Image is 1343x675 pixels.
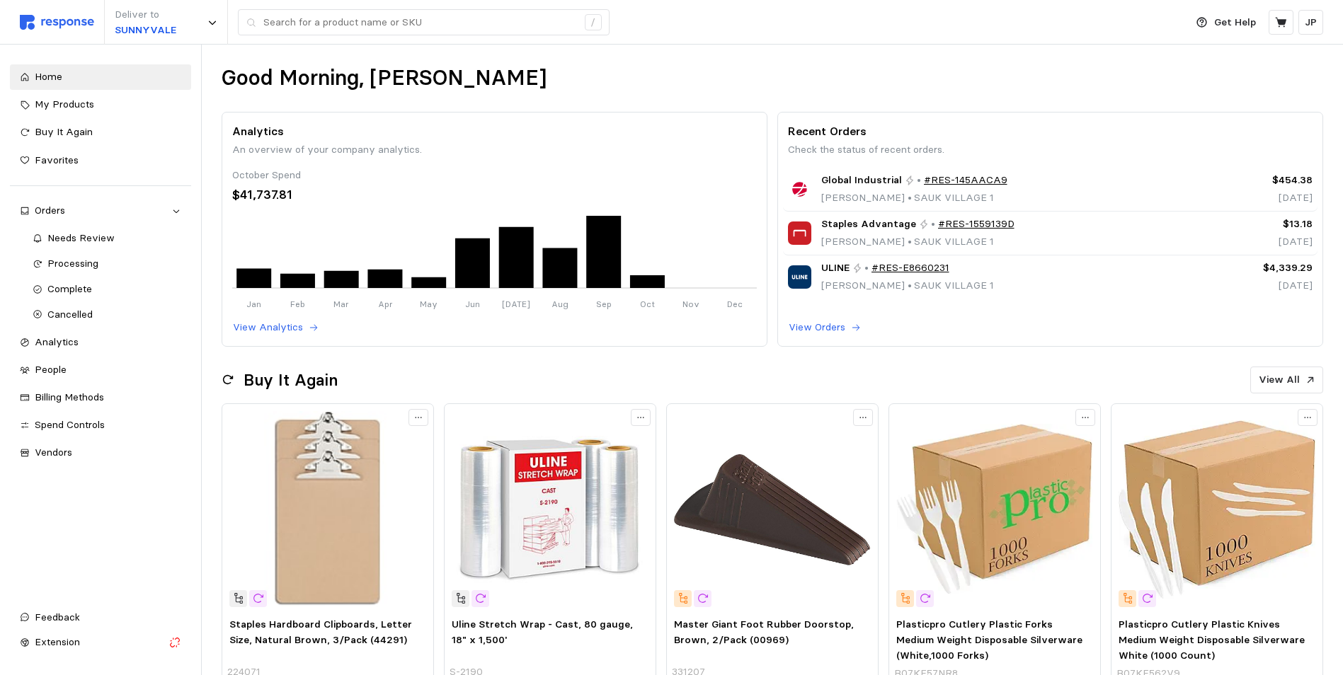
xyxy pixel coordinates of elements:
a: Cancelled [23,302,191,328]
span: Vendors [35,446,72,458]
span: Analytics [35,335,79,348]
p: $454.38 [1189,173,1313,188]
img: 51PiTsq3a0L.__AC_SX300_SY300_QL70_FMwebp_.jpg [896,411,1092,607]
img: ULINE [788,265,811,289]
a: #RES-1559139D [938,217,1015,232]
button: View Orders [788,319,862,336]
p: An overview of your company analytics. [232,142,757,158]
img: Staples Advantage [788,221,811,245]
a: Complete [23,277,191,302]
button: JP [1298,10,1323,35]
a: People [10,357,191,383]
span: • [905,235,914,248]
input: Search for a product name or SKU [263,10,577,35]
a: #RES-E8660231 [871,260,949,276]
div: October Spend [232,168,757,183]
button: Extension [10,630,191,655]
span: Global Industrial [821,173,902,188]
p: • [864,260,869,276]
div: Orders [35,203,166,219]
img: AB27999E-047C-4858-945118F559F6A817_sc7 [229,411,425,607]
span: Home [35,70,62,83]
span: People [35,363,67,376]
a: Buy It Again [10,120,191,145]
span: Favorites [35,154,79,166]
span: Plasticpro Cutlery Plastic Knives Medium Weight Disposable Silverware White (1000 Count) [1119,618,1305,661]
button: Get Help [1188,9,1264,36]
p: View All [1259,372,1300,388]
h1: Good Morning, [PERSON_NAME] [222,64,547,92]
a: Analytics [10,330,191,355]
a: #RES-145AACA9 [924,173,1007,188]
button: Feedback [10,605,191,630]
span: Staples Hardboard Clipboards, Letter Size, Natural Brown, 3/Pack (44291) [229,618,412,646]
span: Uline Stretch Wrap - Cast, 80 gauge, 18" x 1,500' [452,618,633,646]
span: Spend Controls [35,418,105,431]
p: $13.18 [1189,217,1313,232]
span: Buy It Again [35,125,93,138]
a: Favorites [10,148,191,173]
img: 71RtxEqE3pL.__AC_SX300_SY300_QL70_FMwebp_.jpg [1119,411,1315,607]
span: • [905,279,914,292]
p: [DATE] [1189,234,1313,250]
p: Recent Orders [788,122,1313,140]
span: Extension [35,635,80,648]
p: SUNNYVALE [115,23,176,38]
div: / [585,14,602,31]
span: Feedback [35,611,80,623]
p: [PERSON_NAME] SAUK VILLAGE 1 [821,278,994,294]
tspan: [DATE] [502,299,530,309]
p: [PERSON_NAME] SAUK VILLAGE 1 [821,190,1007,206]
a: Home [10,64,191,90]
span: Needs Review [47,231,115,244]
tspan: Apr [377,299,392,309]
tspan: Nov [682,299,699,309]
span: Processing [47,257,98,270]
tspan: Aug [552,299,568,309]
p: • [917,173,921,188]
a: Vendors [10,440,191,466]
a: Needs Review [23,226,191,251]
p: [DATE] [1189,278,1313,294]
p: [DATE] [1189,190,1313,206]
tspan: May [420,299,438,309]
tspan: Jan [246,299,261,309]
img: sp32530279_sc7 [674,411,870,607]
h2: Buy It Again [244,369,338,391]
button: View Analytics [232,319,319,336]
tspan: Dec [727,299,743,309]
tspan: Oct [640,299,655,309]
span: Master Giant Foot Rubber Doorstop, Brown, 2/Pack (00969) [674,618,854,646]
p: Analytics [232,122,757,140]
p: • [931,217,935,232]
span: Cancelled [47,308,93,321]
p: Get Help [1214,15,1256,30]
p: JP [1305,15,1317,30]
span: Staples Advantage [821,217,916,232]
p: $4,339.29 [1189,260,1313,276]
a: Processing [23,251,191,277]
p: Deliver to [115,7,176,23]
tspan: Sep [595,299,611,309]
p: [PERSON_NAME] SAUK VILLAGE 1 [821,234,1015,250]
a: My Products [10,92,191,117]
p: View Orders [789,320,845,335]
p: View Analytics [233,320,303,335]
img: Global Industrial [788,178,811,201]
a: Spend Controls [10,412,191,438]
img: svg%3e [20,15,94,30]
span: • [905,191,914,204]
span: Plasticpro Cutlery Plastic Forks Medium Weight Disposable Silverware (White,1000 Forks) [896,618,1082,661]
span: Billing Methods [35,391,104,403]
tspan: Feb [290,299,305,309]
a: Orders [10,198,191,224]
img: S-2190 [452,411,648,607]
p: Check the status of recent orders. [788,142,1313,158]
div: $41,737.81 [232,185,757,204]
span: My Products [35,98,94,110]
button: View All [1250,367,1323,393]
a: Billing Methods [10,385,191,410]
span: Complete [47,282,92,295]
tspan: Jun [465,299,480,309]
span: ULINE [821,260,850,276]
